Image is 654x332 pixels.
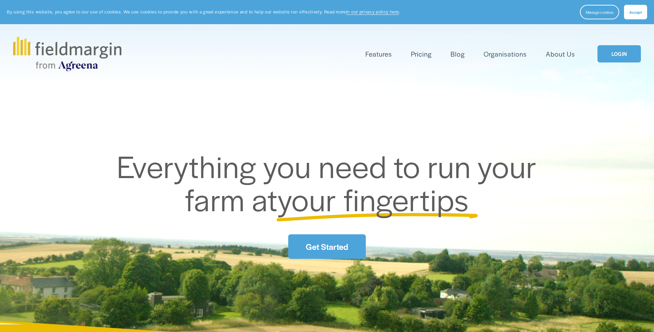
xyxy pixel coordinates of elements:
a: Get Started [288,234,365,259]
span: Accept [629,9,642,15]
p: By using this website, you agree to our use of cookies. We use cookies to provide you with a grea... [7,9,400,15]
span: your fingertips [278,177,469,220]
a: in our privacy policy here [346,9,399,15]
button: Accept [624,5,647,19]
a: LOGIN [597,45,641,63]
a: folder dropdown [365,48,392,60]
span: Everything you need to run your farm at [117,144,544,220]
a: Pricing [411,48,432,60]
span: Manage cookies [586,9,613,15]
button: Manage cookies [580,5,619,19]
img: fieldmargin.com [13,37,121,71]
a: Organisations [484,48,527,60]
a: About Us [546,48,575,60]
span: Features [365,49,392,59]
a: Blog [451,48,465,60]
